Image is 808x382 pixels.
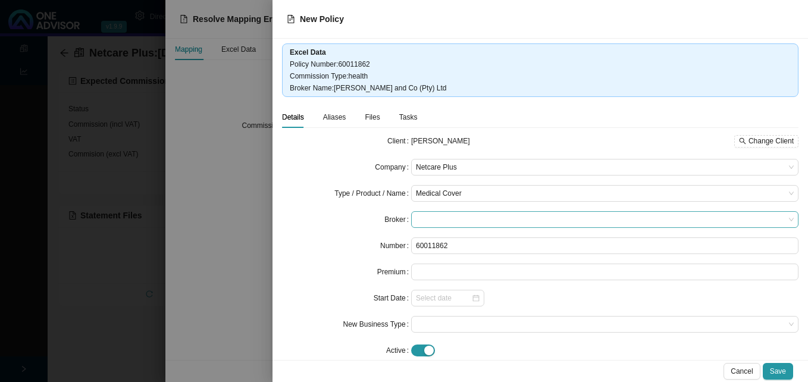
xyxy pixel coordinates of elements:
[365,114,380,121] span: Files
[770,365,786,377] span: Save
[416,159,794,175] span: Netcare Plus
[384,211,411,228] label: Broker
[287,15,295,23] span: file-text
[343,316,411,333] label: New Business Type
[749,135,794,147] span: Change Client
[377,264,411,280] label: Premium
[724,363,760,380] button: Cancel
[386,342,411,359] label: Active
[734,135,798,148] button: Change Client
[731,365,753,377] span: Cancel
[739,137,746,145] span: search
[416,292,471,304] input: Select date
[763,363,793,380] button: Save
[375,159,411,176] label: Company
[290,58,791,70] div: Policy Number : 60011862
[374,290,411,306] label: Start Date
[399,114,418,121] span: Tasks
[387,133,411,149] label: Client
[290,48,326,57] b: Excel Data
[334,185,411,202] label: Type / Product / Name
[290,70,791,82] div: Commission Type : health
[282,114,304,121] span: Details
[290,82,791,94] div: Broker Name : [PERSON_NAME] and Co (Pty) Ltd
[411,137,470,145] span: [PERSON_NAME]
[380,237,411,254] label: Number
[300,14,344,24] span: New Policy
[416,186,794,201] span: Medical Cover
[323,114,346,121] span: Aliases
